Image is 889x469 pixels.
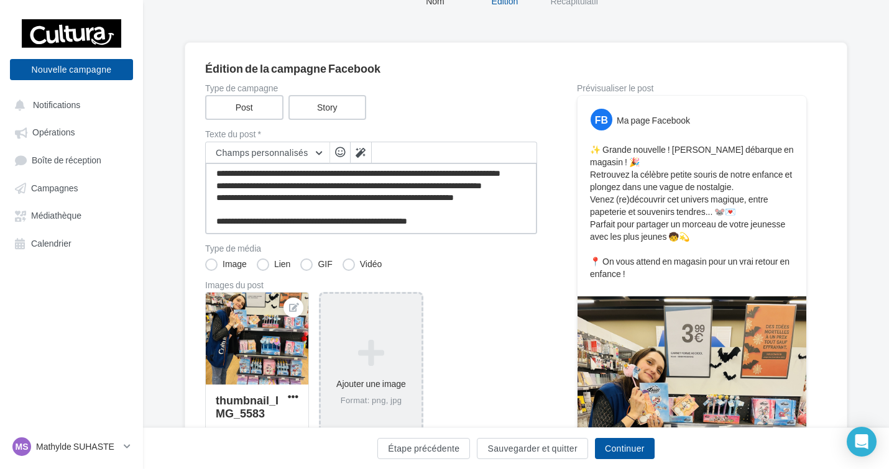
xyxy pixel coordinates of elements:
a: MS Mathylde SUHASTE [10,435,133,458]
label: Image [205,258,247,271]
button: Sauvegarder et quitter [477,438,587,459]
a: Médiathèque [7,204,136,226]
div: FB [591,109,612,130]
p: ✨ Grande nouvelle ! [PERSON_NAME] débarque en magasin ! 🎉 Retrouvez la célèbre petite souris de n... [590,143,794,280]
button: Notifications [7,93,131,116]
a: Calendrier [7,232,136,254]
span: Calendrier [31,238,71,248]
p: Mathylde SUHASTE [36,440,119,453]
div: Prévisualiser le post [577,84,807,93]
span: Opérations [32,127,75,138]
button: Continuer [595,438,655,459]
a: Opérations [7,121,136,143]
label: Vidéo [343,258,382,271]
label: Type de média [205,244,537,253]
label: Post [205,95,283,120]
div: Open Intercom Messenger [847,427,877,457]
span: MS [16,440,29,453]
span: Champs personnalisés [216,147,308,158]
label: GIF [300,258,332,271]
span: Boîte de réception [32,155,101,165]
label: Lien [257,258,290,271]
a: Boîte de réception [7,148,136,171]
div: Édition de la campagne Facebook [205,63,827,74]
button: Étape précédente [377,438,470,459]
button: Nouvelle campagne [10,59,133,80]
div: Ma page Facebook [617,114,690,127]
label: Story [288,95,367,120]
span: Notifications [33,99,80,110]
button: Champs personnalisés [206,142,329,163]
label: Texte du post * [205,130,537,139]
span: Médiathèque [31,211,81,221]
label: Type de campagne [205,84,537,93]
div: Images du post [205,281,537,289]
div: thumbnail_IMG_5583 [216,393,279,420]
a: Campagnes [7,176,136,199]
span: Campagnes [31,183,78,193]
